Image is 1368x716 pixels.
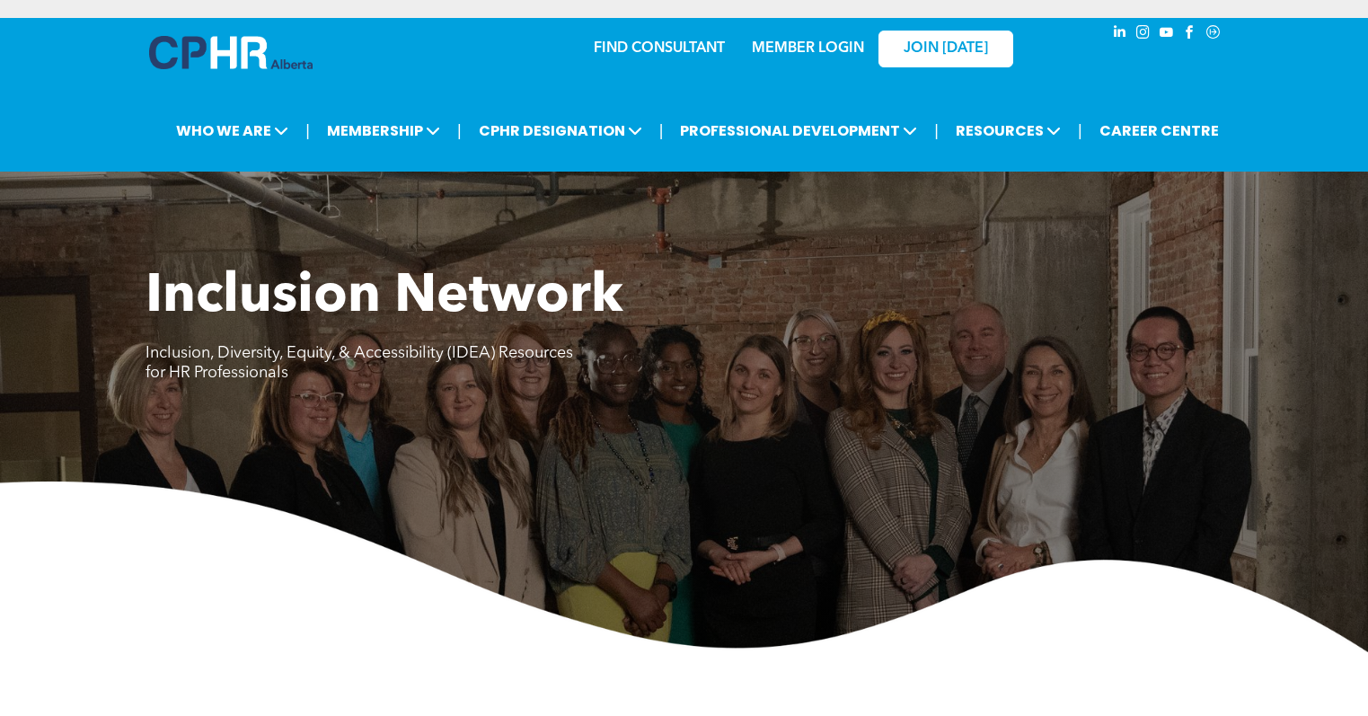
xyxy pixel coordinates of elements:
li: | [305,112,310,149]
a: linkedin [1110,22,1130,47]
span: PROFESSIONAL DEVELOPMENT [675,114,922,147]
a: Social network [1204,22,1223,47]
a: JOIN [DATE] [878,31,1013,67]
a: youtube [1157,22,1177,47]
span: MEMBERSHIP [322,114,446,147]
a: FIND CONSULTANT [594,41,725,56]
span: RESOURCES [950,114,1066,147]
a: instagram [1134,22,1153,47]
a: facebook [1180,22,1200,47]
span: Inclusion Network [146,270,623,324]
li: | [659,112,664,149]
span: JOIN [DATE] [904,40,988,57]
span: CPHR DESIGNATION [473,114,648,147]
a: MEMBER LOGIN [752,41,864,56]
li: | [457,112,462,149]
img: A blue and white logo for cp alberta [149,36,313,69]
a: CAREER CENTRE [1094,114,1224,147]
span: Inclusion, Diversity, Equity, & Accessibility (IDEA) Resources for HR Professionals [146,345,573,381]
li: | [934,112,939,149]
span: WHO WE ARE [171,114,294,147]
li: | [1078,112,1082,149]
